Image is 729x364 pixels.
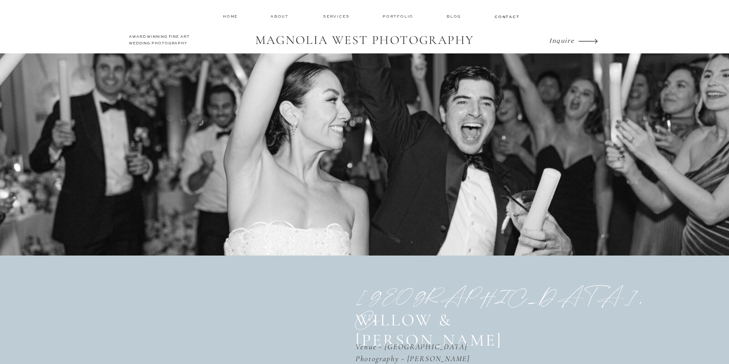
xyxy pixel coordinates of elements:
a: Inquire [549,35,576,46]
a: home [223,14,238,19]
i: Inquire [549,36,574,44]
a: about [271,14,291,19]
a: Portfolio [383,14,415,19]
h1: [GEOGRAPHIC_DATA], Ca [355,287,596,310]
a: Blog [447,14,463,19]
a: services [323,14,351,19]
a: MAGNOLIA WEST PHOTOGRAPHY [250,33,479,48]
p: WILLOW & [PERSON_NAME] [355,310,570,331]
a: contact [495,14,518,19]
h2: AWARD WINNING FINE ART WEDDING PHOTOGRAPHY [129,34,202,48]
